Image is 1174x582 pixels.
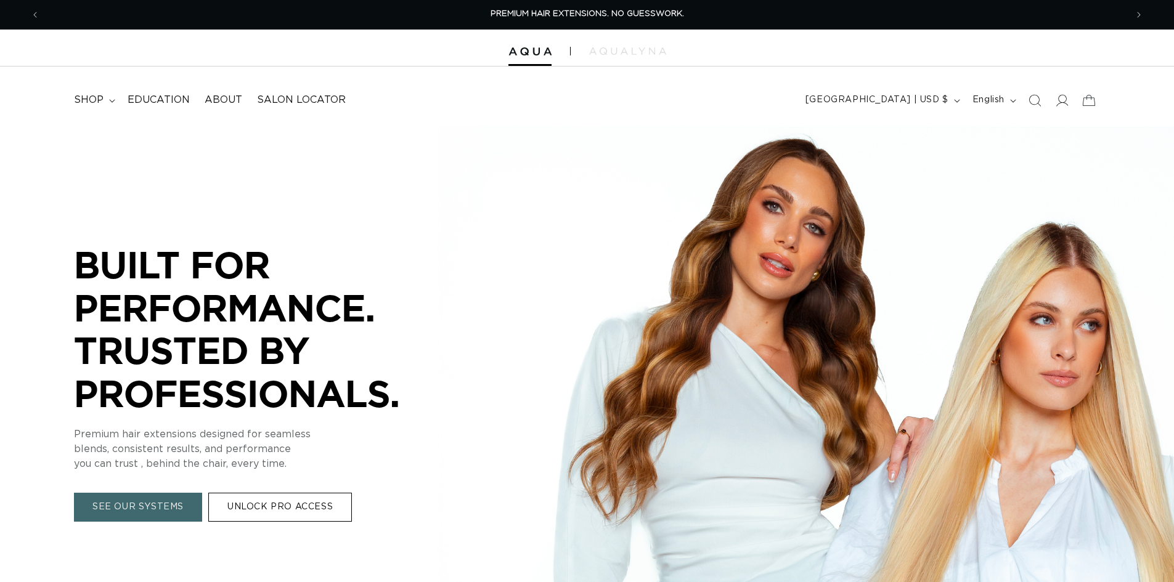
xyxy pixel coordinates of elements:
[74,457,444,472] p: you can trust , behind the chair, every time.
[67,86,120,114] summary: shop
[965,89,1021,112] button: English
[205,94,242,107] span: About
[22,3,49,26] button: Previous announcement
[197,86,250,114] a: About
[74,427,444,442] p: Premium hair extensions designed for seamless
[1021,87,1048,114] summary: Search
[1125,3,1152,26] button: Next announcement
[257,94,346,107] span: Salon Locator
[508,47,552,56] img: Aqua Hair Extensions
[972,94,1005,107] span: English
[74,243,444,414] p: BUILT FOR PERFORMANCE. TRUSTED BY PROFESSIONALS.
[74,493,202,522] a: SEE OUR SYSTEMS
[589,47,666,55] img: aqualyna.com
[208,493,352,522] a: UNLOCK PRO ACCESS
[798,89,965,112] button: [GEOGRAPHIC_DATA] | USD $
[250,86,353,114] a: Salon Locator
[74,94,104,107] span: shop
[120,86,197,114] a: Education
[74,442,444,457] p: blends, consistent results, and performance
[128,94,190,107] span: Education
[805,94,948,107] span: [GEOGRAPHIC_DATA] | USD $
[491,10,684,18] span: PREMIUM HAIR EXTENSIONS. NO GUESSWORK.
